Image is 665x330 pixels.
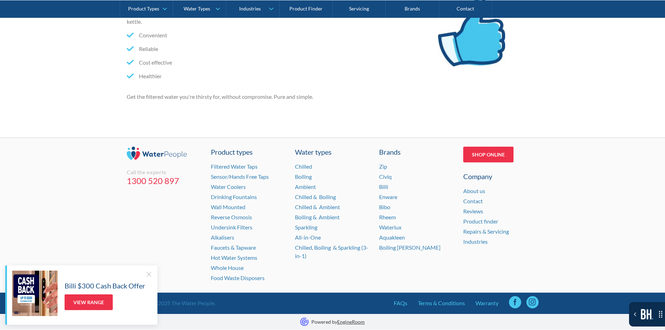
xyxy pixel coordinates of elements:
[127,72,330,80] li: Healthier
[394,299,407,307] a: FAQs
[379,224,401,230] a: Waterlux
[211,254,257,261] a: Hot Water Systems
[463,171,539,182] div: Company
[379,204,390,210] a: Bibo
[463,188,485,194] a: About us
[211,224,252,230] a: Undersink Filters
[211,264,244,271] a: Whole House
[311,318,365,325] p: Powered by
[463,147,513,162] a: Shop Online
[295,193,336,200] a: Chilled & Boiling
[295,214,340,220] a: Boiling & Ambient
[127,58,330,67] li: Cost effective
[127,169,202,176] div: Call the experts
[65,294,113,310] a: View Range
[211,244,256,251] a: Faucets & Tapware
[211,204,245,210] a: Wall Mounted
[127,176,202,186] a: 1300 520 897
[127,299,215,307] div: © Copyright 2025 The Water People.
[418,299,465,307] a: Terms & Conditions
[211,183,246,190] a: Water Coolers
[379,244,441,251] a: Boiling [PERSON_NAME]
[475,299,498,307] a: Warranty
[128,6,159,12] div: Product Types
[295,147,370,157] a: Water types
[295,234,321,241] a: All-in-One
[211,147,286,157] a: Product types
[211,274,265,281] a: Food Waste Disposers
[239,6,261,12] div: Industries
[379,163,387,170] a: Zip
[295,183,316,190] a: Ambient
[211,214,252,220] a: Reverse Osmosis
[127,45,330,53] li: Reliable
[127,93,330,101] p: Get the filtered water you're thirsty for, without compromise. Pure and simple.
[463,198,483,204] a: Contact
[295,204,340,210] a: Chilled & Ambient
[379,193,397,200] a: Enware
[379,173,392,180] a: Civiq
[211,234,234,241] a: Alkalisers
[379,234,405,241] a: Aquakleen
[463,238,488,245] a: Industries
[211,163,258,170] a: Filtered Water Taps
[463,208,483,214] a: Reviews
[379,183,388,190] a: Billi
[65,280,145,291] h5: Billi $300 Cash Back Offer
[463,228,509,235] a: Repairs & Servicing
[379,147,455,157] div: Brands
[379,214,396,220] a: Rheem
[211,193,257,200] a: Drinking Fountains
[295,224,317,230] a: Sparkling
[295,173,312,180] a: Boiling
[463,218,498,225] a: Product finder
[184,6,210,12] div: Water Types
[337,319,365,325] a: EngineRoom
[295,244,368,259] a: Chilled, Boiling & Sparkling (3-in-1)
[295,163,312,170] a: Chilled
[127,31,330,39] li: Convenient
[211,173,269,180] a: Sensor/Hands Free Taps
[12,271,58,316] img: Billi $300 Cash Back Offer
